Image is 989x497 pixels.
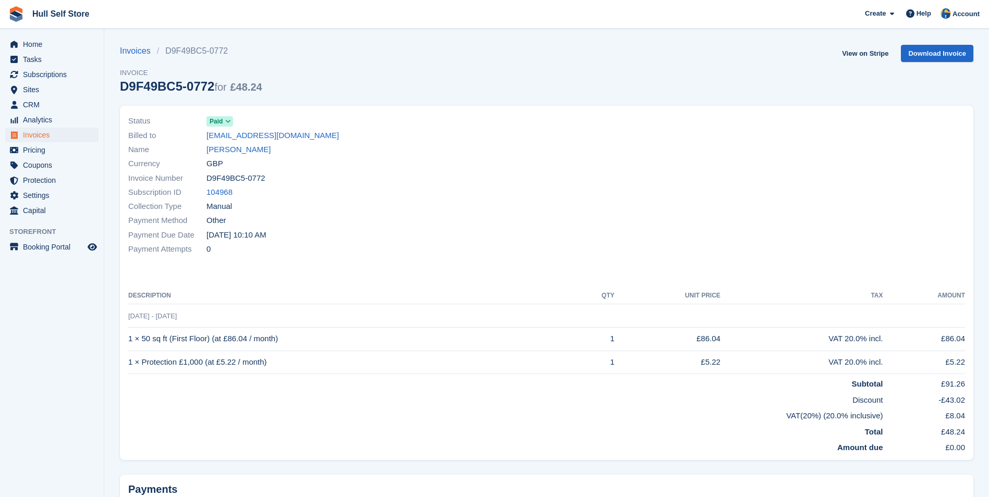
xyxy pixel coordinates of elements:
a: menu [5,188,99,203]
span: Capital [23,203,86,218]
span: Invoice Number [128,172,206,184]
span: [DATE] - [DATE] [128,312,177,320]
span: Name [128,144,206,156]
a: Download Invoice [901,45,973,62]
div: D9F49BC5-0772 [120,79,262,93]
th: Tax [721,288,883,304]
span: Invoices [23,128,86,142]
a: 104968 [206,187,233,198]
td: 1 × Protection £1,000 (at £5.22 / month) [128,351,576,374]
div: VAT 20.0% incl. [721,356,883,368]
td: Discount [128,390,883,406]
td: £91.26 [883,374,965,390]
img: Hull Self Store [941,8,951,19]
strong: Subtotal [851,379,883,388]
th: Amount [883,288,965,304]
img: stora-icon-8386f47178a22dfd0bd8f6a31ec36ba5ce8667c1dd55bd0f319d3a0aa187defe.svg [8,6,24,22]
a: [PERSON_NAME] [206,144,271,156]
a: menu [5,52,99,67]
strong: Total [865,427,883,436]
td: £0.00 [883,438,965,454]
td: VAT(20%) (20.0% inclusive) [128,406,883,422]
a: menu [5,113,99,127]
div: VAT 20.0% incl. [721,333,883,345]
strong: Amount due [837,443,883,452]
span: Currency [128,158,206,170]
span: Collection Type [128,201,206,213]
a: menu [5,128,99,142]
span: Paid [210,117,223,126]
span: Coupons [23,158,86,172]
a: menu [5,82,99,97]
a: menu [5,203,99,218]
td: £5.22 [883,351,965,374]
span: Home [23,37,86,52]
span: Subscription ID [128,187,206,198]
span: Payment Method [128,215,206,227]
th: Description [128,288,576,304]
td: £48.24 [883,422,965,438]
span: Protection [23,173,86,188]
span: Invoice [120,68,262,78]
span: Account [953,9,980,19]
td: 1 [576,351,615,374]
span: CRM [23,97,86,112]
a: menu [5,97,99,112]
span: Booking Portal [23,240,86,254]
td: £5.22 [615,351,721,374]
span: Tasks [23,52,86,67]
a: menu [5,67,99,82]
a: menu [5,158,99,172]
a: menu [5,37,99,52]
span: GBP [206,158,223,170]
span: Storefront [9,227,104,237]
td: 1 × 50 sq ft (First Floor) (at £86.04 / month) [128,327,576,351]
a: Hull Self Store [28,5,93,22]
th: Unit Price [615,288,721,304]
span: £48.24 [230,81,262,93]
span: Manual [206,201,232,213]
span: Pricing [23,143,86,157]
span: Billed to [128,130,206,142]
span: Help [917,8,931,19]
span: Status [128,115,206,127]
a: Invoices [120,45,157,57]
td: £86.04 [883,327,965,351]
a: View on Stripe [838,45,893,62]
a: menu [5,240,99,254]
a: Preview store [86,241,99,253]
span: Payment Attempts [128,243,206,255]
span: Settings [23,188,86,203]
th: QTY [576,288,615,304]
td: £86.04 [615,327,721,351]
span: Subscriptions [23,67,86,82]
span: Payment Due Date [128,229,206,241]
span: 0 [206,243,211,255]
a: [EMAIL_ADDRESS][DOMAIN_NAME] [206,130,339,142]
span: Other [206,215,226,227]
span: for [214,81,226,93]
span: Sites [23,82,86,97]
td: -£43.02 [883,390,965,406]
span: Analytics [23,113,86,127]
nav: breadcrumbs [120,45,262,57]
a: menu [5,173,99,188]
a: menu [5,143,99,157]
span: D9F49BC5-0772 [206,172,265,184]
a: Paid [206,115,233,127]
td: 1 [576,327,615,351]
td: £8.04 [883,406,965,422]
time: 2025-09-02 09:10:20 UTC [206,229,266,241]
span: Create [865,8,886,19]
h2: Payments [128,483,965,496]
